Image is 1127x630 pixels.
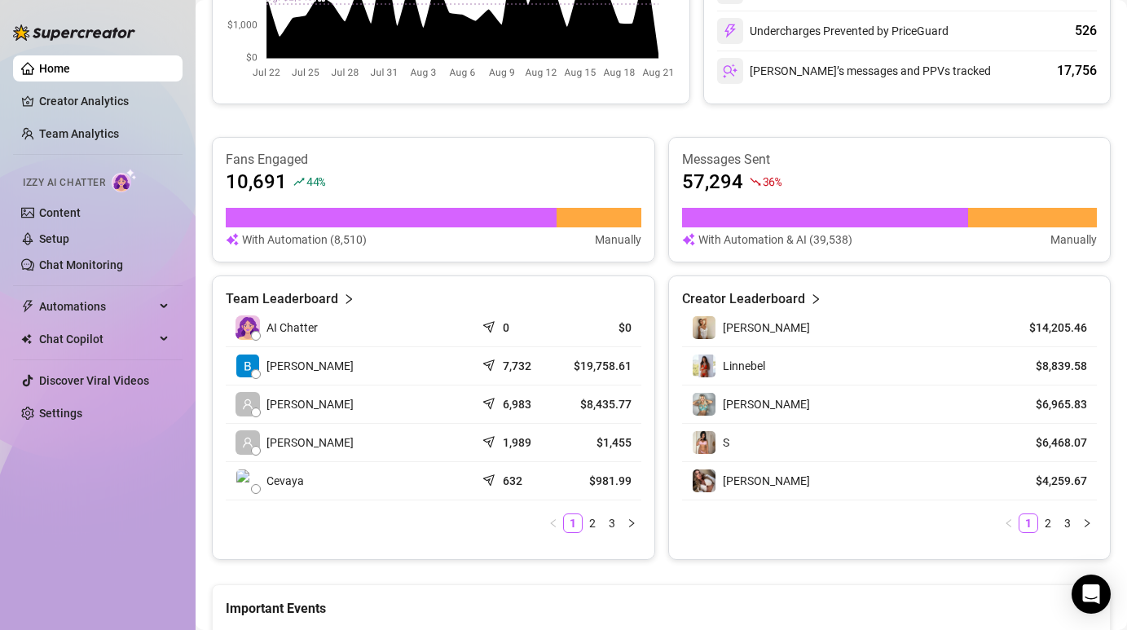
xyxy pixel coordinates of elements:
span: [PERSON_NAME] [266,395,354,413]
article: $19,758.61 [568,358,632,374]
li: 3 [1058,513,1077,533]
span: [PERSON_NAME] [723,321,810,334]
article: $1,455 [568,434,632,451]
li: 3 [602,513,622,533]
button: right [622,513,641,533]
article: $6,965.83 [1013,396,1087,412]
article: Team Leaderboard [226,289,338,309]
a: Discover Viral Videos [39,374,149,387]
img: S [693,431,715,454]
article: $4,259.67 [1013,473,1087,489]
span: right [810,289,821,309]
article: 0 [503,319,509,336]
article: $0 [568,319,632,336]
img: Kelly [693,469,715,492]
span: Izzy AI Chatter [23,175,105,191]
img: Olivia [693,393,715,416]
a: Chat Monitoring [39,258,123,271]
article: $8,435.77 [568,396,632,412]
img: izzy-ai-chatter-avatar-DDCN_rTZ.svg [236,315,260,340]
span: send [482,470,499,487]
div: Undercharges Prevented by PriceGuard [717,18,949,44]
span: Cevaya [266,472,304,490]
img: AI Chatter [112,169,137,192]
span: [PERSON_NAME] [266,434,354,452]
button: left [544,513,563,533]
span: left [548,518,558,528]
button: left [999,513,1019,533]
article: Messages Sent [682,151,1098,169]
span: right [1082,518,1092,528]
article: $8,839.58 [1013,358,1087,374]
article: 10,691 [226,169,287,195]
img: Linnebel [693,355,715,377]
span: send [482,394,499,410]
div: [PERSON_NAME]’s messages and PPVs tracked [717,58,991,84]
span: S [723,436,729,449]
span: left [1004,518,1014,528]
article: $6,468.07 [1013,434,1087,451]
img: svg%3e [226,231,239,249]
span: user [242,437,253,448]
span: right [627,518,636,528]
article: Creator Leaderboard [682,289,805,309]
span: fall [750,176,761,187]
a: Settings [39,407,82,420]
li: Previous Page [544,513,563,533]
div: Open Intercom Messenger [1072,575,1111,614]
img: logo-BBDzfeDw.svg [13,24,135,41]
span: Linnebel [723,359,765,372]
article: Manually [595,231,641,249]
li: Next Page [1077,513,1097,533]
li: 1 [1019,513,1038,533]
span: Chat Copilot [39,326,155,352]
li: 1 [563,513,583,533]
article: 6,983 [503,396,531,412]
span: Automations [39,293,155,319]
span: right [343,289,354,309]
article: Fans Engaged [226,151,641,169]
article: 1,989 [503,434,531,451]
span: [PERSON_NAME] [266,357,354,375]
a: Content [39,206,81,219]
img: Cevaya [236,469,259,492]
a: Setup [39,232,69,245]
a: 2 [583,514,601,532]
img: Megan [693,316,715,339]
span: send [482,432,499,448]
span: [PERSON_NAME] [723,398,810,411]
article: 57,294 [682,169,743,195]
a: 1 [564,514,582,532]
a: 2 [1039,514,1057,532]
li: 2 [583,513,602,533]
span: user [242,399,253,410]
img: Chat Copilot [21,333,32,345]
span: 36 % [763,174,781,189]
span: [PERSON_NAME] [723,474,810,487]
article: 632 [503,473,522,489]
a: Team Analytics [39,127,119,140]
li: Next Page [622,513,641,533]
article: $14,205.46 [1013,319,1087,336]
div: 17,756 [1057,61,1097,81]
article: With Automation (8,510) [242,231,367,249]
article: $981.99 [568,473,632,489]
a: 3 [1059,514,1076,532]
div: 526 [1075,21,1097,41]
img: Barbara van der… [236,355,259,377]
article: Manually [1050,231,1097,249]
span: send [482,355,499,372]
span: AI Chatter [266,319,318,337]
img: svg%3e [682,231,695,249]
img: svg%3e [723,64,737,78]
button: right [1077,513,1097,533]
span: thunderbolt [21,300,34,313]
span: rise [293,176,305,187]
li: 2 [1038,513,1058,533]
li: Previous Page [999,513,1019,533]
article: 7,732 [503,358,531,374]
img: svg%3e [723,24,737,38]
span: send [482,317,499,333]
span: 44 % [306,174,325,189]
div: Important Events [226,585,1097,619]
